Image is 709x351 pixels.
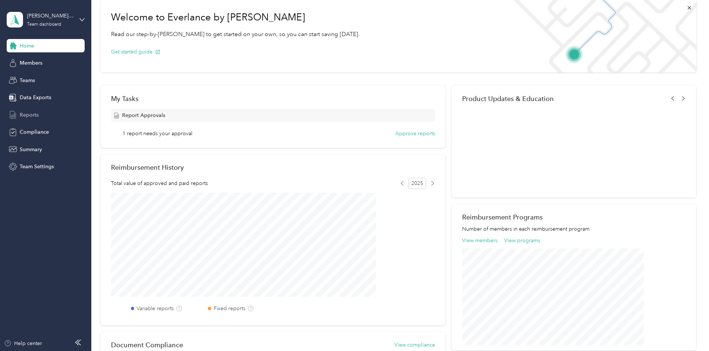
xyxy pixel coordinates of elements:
[111,163,184,171] h2: Reimbursement History
[111,30,360,39] p: Read our step-by-[PERSON_NAME] to get started on your own, so you can start saving [DATE].
[462,95,554,103] span: Product Updates & Education
[20,128,49,136] span: Compliance
[214,305,245,312] label: Fixed reports
[667,309,709,351] iframe: Everlance-gr Chat Button Frame
[111,48,160,56] button: Get started guide
[111,179,208,187] span: Total value of approved and paid reports
[122,111,165,119] span: Report Approvals
[20,163,54,170] span: Team Settings
[462,225,686,233] p: Number of members in each reimbursement program.
[20,77,35,84] span: Teams
[462,237,497,244] button: View members
[20,42,34,50] span: Home
[27,22,61,27] div: Team dashboard
[137,305,174,312] label: Variable reports
[395,130,435,137] button: Approve reports
[4,339,42,347] button: Help center
[27,12,73,20] div: [PERSON_NAME][EMAIL_ADDRESS][PERSON_NAME][DOMAIN_NAME]
[111,12,360,23] h1: Welcome to Everlance by [PERSON_NAME]
[111,341,183,349] h2: Document Compliance
[504,237,540,244] button: View programs
[462,213,686,221] h2: Reimbursement Programs
[408,178,426,189] span: 2025
[20,111,39,119] span: Reports
[394,341,435,349] button: View compliance
[122,130,192,137] span: 1 report needs your approval
[20,146,42,153] span: Summary
[20,59,42,67] span: Members
[111,95,435,103] div: My Tasks
[20,94,51,101] span: Data Exports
